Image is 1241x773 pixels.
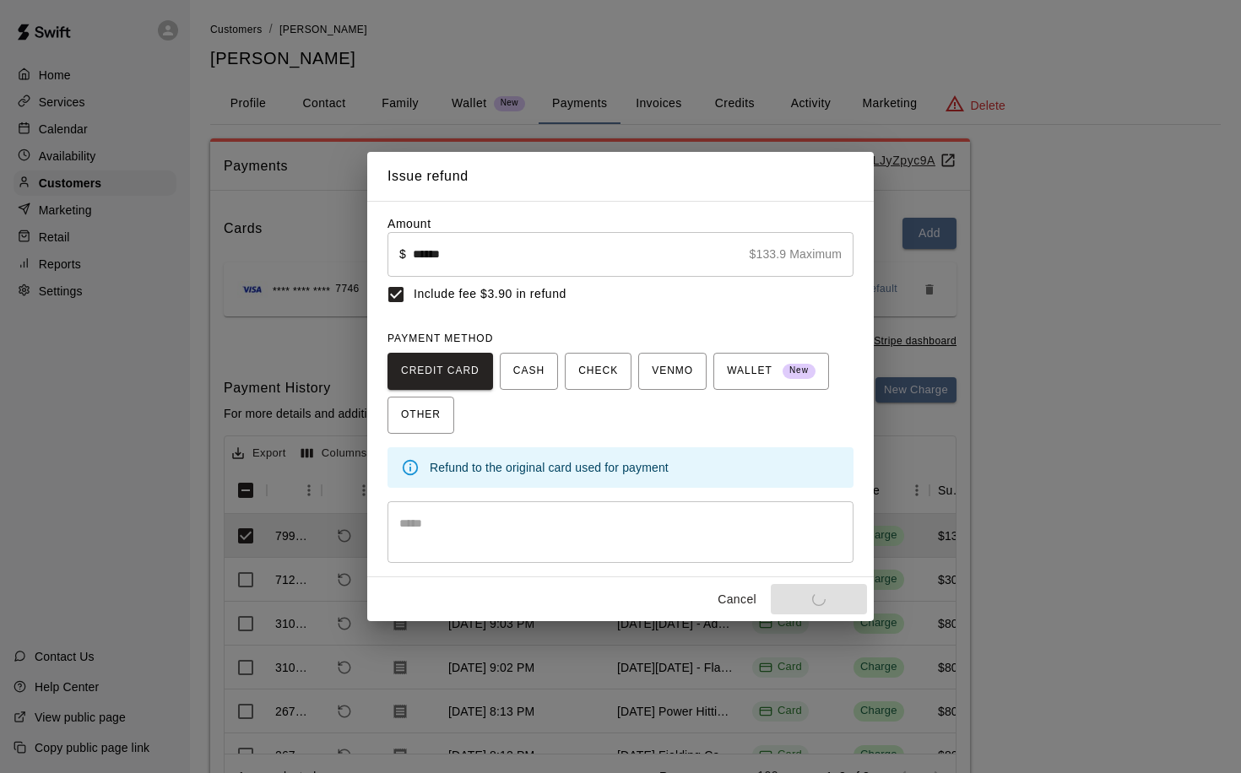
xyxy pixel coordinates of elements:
span: OTHER [401,402,441,429]
button: OTHER [387,397,454,434]
button: CHECK [565,353,631,390]
button: Cancel [710,584,764,615]
label: Amount [387,217,431,230]
span: VENMO [652,358,693,385]
div: Refund to the original card used for payment [430,452,840,483]
span: New [783,359,816,382]
button: VENMO [638,353,707,390]
button: CREDIT CARD [387,353,493,390]
p: $ [399,246,406,262]
span: CHECK [578,358,618,385]
p: $133.9 Maximum [750,246,842,262]
h2: Issue refund [367,152,874,201]
span: CREDIT CARD [401,358,480,385]
span: PAYMENT METHOD [387,332,493,344]
span: CASH [513,358,545,385]
span: WALLET [727,358,816,385]
span: Include fee $3.90 in refund [414,285,566,303]
button: WALLET New [713,353,829,390]
button: CASH [500,353,558,390]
